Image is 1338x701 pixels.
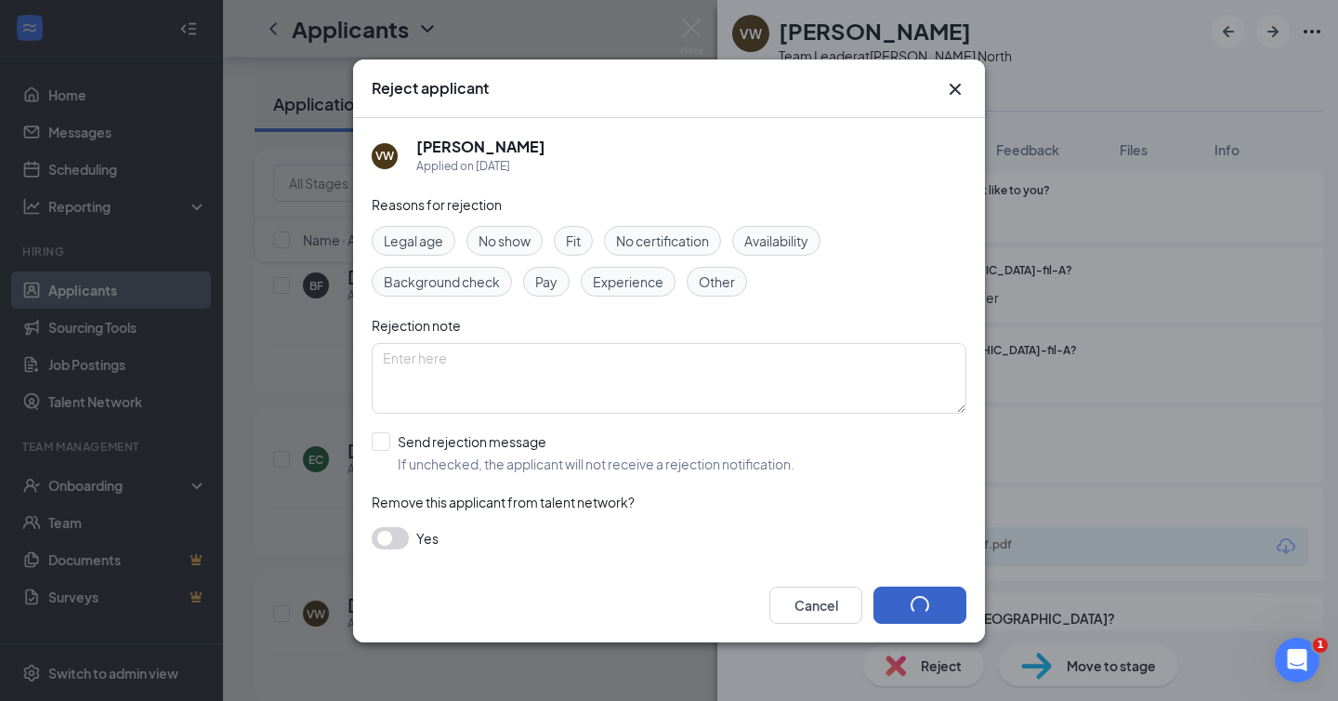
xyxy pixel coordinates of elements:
span: Experience [593,271,663,292]
button: Close [944,78,966,100]
div: VW [375,148,394,164]
button: Cancel [769,587,862,624]
span: No show [479,231,531,251]
h3: Reject applicant [372,78,489,99]
span: Background check [384,271,500,292]
span: No certification [616,231,709,251]
div: Applied on [DATE] [416,157,545,176]
span: Fit [566,231,581,251]
span: Remove this applicant from talent network? [372,494,635,510]
span: Pay [535,271,557,292]
span: 1 [1313,638,1328,653]
span: Yes [416,527,439,549]
h5: [PERSON_NAME] [416,137,545,157]
svg: Cross [944,78,966,100]
span: Legal age [384,231,443,251]
span: Rejection note [372,317,461,334]
span: Other [699,271,735,292]
span: Reasons for rejection [372,196,502,213]
span: Availability [744,231,808,251]
iframe: Intercom live chat [1275,638,1319,682]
